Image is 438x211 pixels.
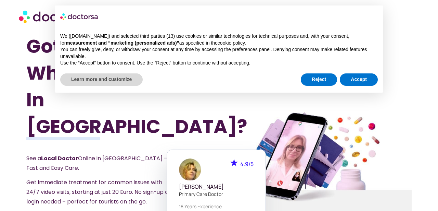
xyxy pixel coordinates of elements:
h1: Got Sick While Traveling In [GEOGRAPHIC_DATA]? [26,33,190,140]
span: Get immediate treatment for common issues with 24/7 video visits, starting at just 20 Euro. No si... [26,178,171,206]
a: cookie policy [218,40,245,46]
img: logo [60,11,99,22]
strong: measurement and “marketing (personalized ads)” [66,40,179,46]
p: You can freely give, deny, or withdraw your consent at any time by accessing the preferences pane... [60,46,378,60]
button: Accept [340,73,378,86]
p: Primary care doctor [179,190,254,198]
button: Learn more and customize [60,73,143,86]
span: 4.9/5 [240,160,254,168]
p: We ([DOMAIN_NAME]) and selected third parties (13) use cookies or similar technologies for techni... [60,33,378,46]
span: See a Online in [GEOGRAPHIC_DATA] – Fast and Easy Care. [26,154,167,172]
p: 18 years experience [179,203,254,210]
button: Reject [301,73,337,86]
h5: [PERSON_NAME] [179,184,254,190]
p: Use the “Accept” button to consent. Use the “Reject” button to continue without accepting. [60,60,378,67]
strong: Local Doctor [41,154,78,162]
